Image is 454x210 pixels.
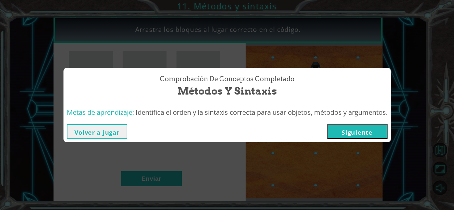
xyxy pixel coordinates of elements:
[67,124,127,139] button: Volver a jugar
[160,74,294,84] span: Comprobación de conceptos Completado
[67,108,134,117] span: Metas de aprendizaje:
[327,124,388,139] button: Siguiente
[177,84,277,98] span: Métodos y sintaxis
[136,108,388,117] span: Identifica el orden y la sintaxis correcta para usar objetos, métodos y argumentos.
